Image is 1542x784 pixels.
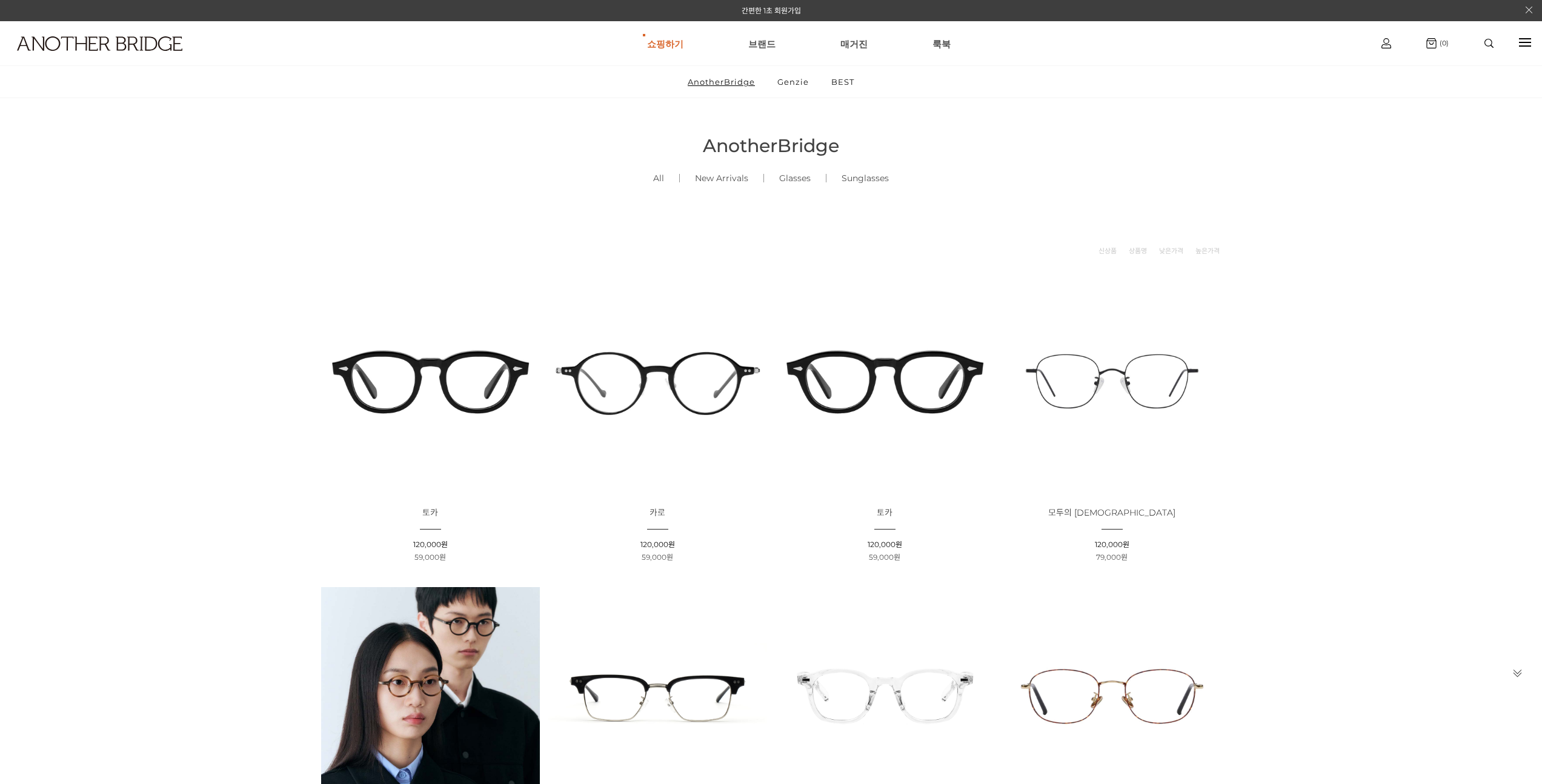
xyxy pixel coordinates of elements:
[642,553,673,562] span: 59,000원
[414,553,446,562] span: 59,000원
[422,508,438,517] a: 토카
[548,272,767,491] img: 카로 - 감각적인 디자인의 패션 아이템 이미지
[422,507,438,518] span: 토카
[742,6,801,15] a: 간편한 1초 회원가입
[413,540,448,549] span: 120,000원
[1195,245,1220,257] a: 높은가격
[1426,38,1449,48] a: (0)
[17,36,182,51] img: logo
[638,158,679,199] a: All
[776,272,994,491] img: 토카 아세테이트 안경 - 다양한 스타일에 맞는 뿔테 안경 이미지
[877,508,892,517] a: 토카
[6,36,238,81] a: logo
[1003,272,1221,491] img: 모두의 안경 - 다양한 크기에 맞춘 다용도 디자인 이미지
[821,66,865,98] a: BEST
[877,507,892,518] span: 토카
[767,66,819,98] a: Genzie
[1381,38,1391,48] img: cart
[1095,540,1129,549] span: 120,000원
[640,540,675,549] span: 120,000원
[1484,39,1494,48] img: search
[1098,245,1117,257] a: 신상품
[1048,507,1175,518] span: 모두의 [DEMOGRAPHIC_DATA]
[840,22,868,65] a: 매거진
[1159,245,1183,257] a: 낮은가격
[826,158,904,199] a: Sunglasses
[677,66,765,98] a: AnotherBridge
[868,540,902,549] span: 120,000원
[647,22,683,65] a: 쇼핑하기
[1096,553,1128,562] span: 79,000원
[1437,39,1449,47] span: (0)
[932,22,951,65] a: 룩북
[703,135,839,157] span: AnotherBridge
[869,553,900,562] span: 59,000원
[321,272,540,491] img: 토카 아세테이트 뿔테 안경 이미지
[1426,38,1437,48] img: cart
[1129,245,1147,257] a: 상품명
[650,508,665,517] a: 카로
[748,22,776,65] a: 브랜드
[680,158,763,199] a: New Arrivals
[650,507,665,518] span: 카로
[764,158,826,199] a: Glasses
[1048,508,1175,517] a: 모두의 [DEMOGRAPHIC_DATA]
